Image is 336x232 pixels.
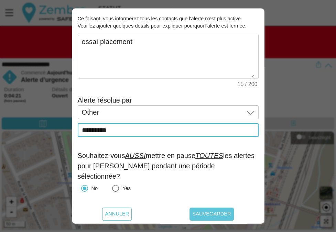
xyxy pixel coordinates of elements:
[125,152,145,159] u: AUSSI
[78,96,132,104] label: Alerte résolue par
[78,1,259,29] p: Vous êtes sur le point de fermer cette alerte. Ce faisant, vous informerez tous les contacts que ...
[122,185,131,192] div: Yes
[195,152,223,159] u: TOUTES
[78,181,98,195] div: No
[235,82,257,87] div: 15 / 200
[82,109,99,115] span: Other
[189,208,234,221] button: Sauvegarder
[192,208,231,221] span: Sauvegarder
[105,208,129,221] span: Annuler
[78,152,254,180] label: Souhaitez-vous mettre en pause les alertes pour [PERSON_NAME] pendant une période sélectionnée?
[91,185,98,192] div: No
[102,208,132,221] button: Annuler
[109,181,131,195] div: Yes
[82,35,254,78] textarea: 15 / 200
